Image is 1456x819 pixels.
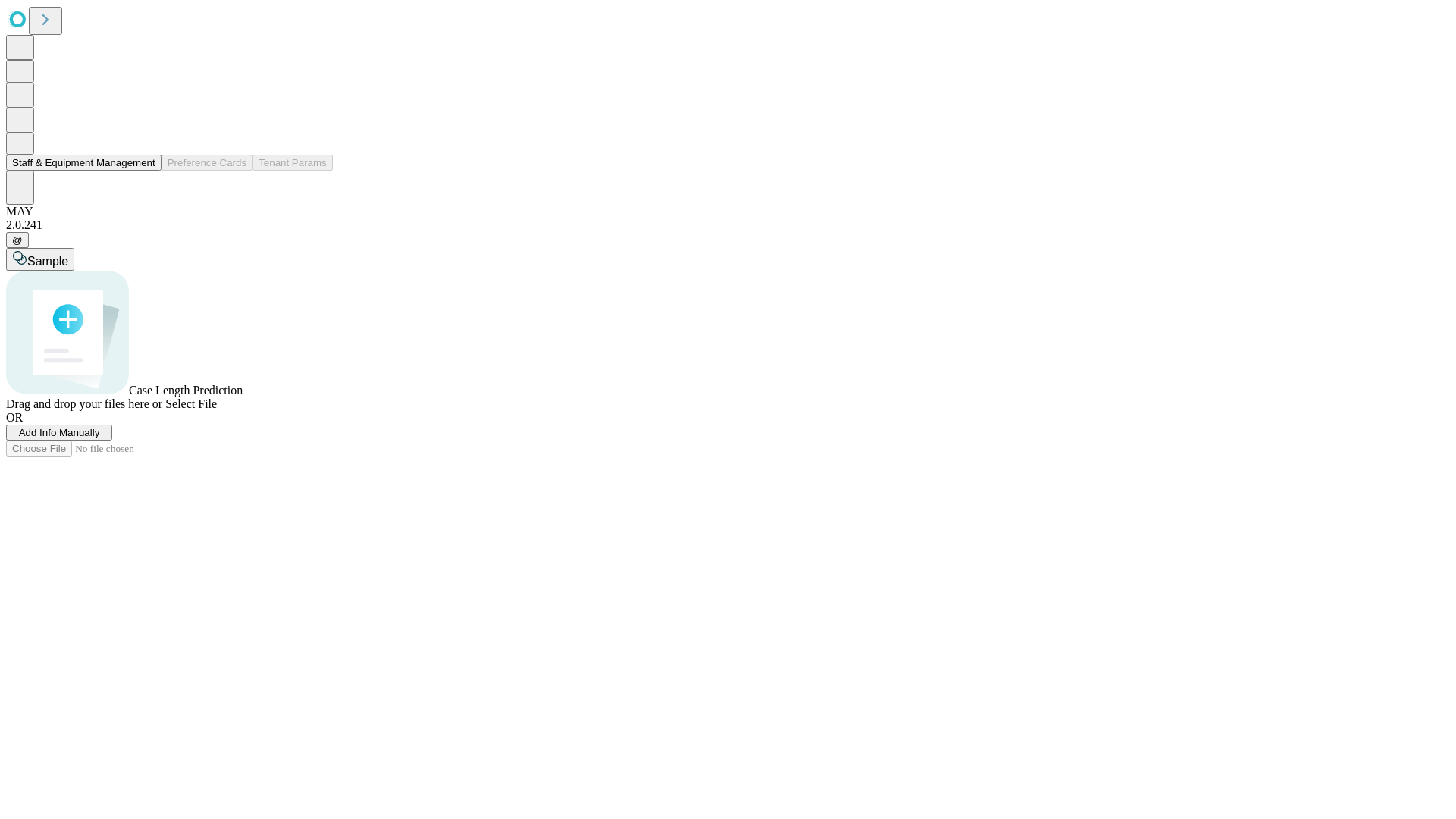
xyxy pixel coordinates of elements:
button: Sample [6,248,74,271]
span: @ [12,234,23,246]
div: MAY [6,205,1450,218]
div: 2.0.241 [6,218,1450,232]
span: Drag and drop your files here or [6,397,162,410]
button: @ [6,232,29,248]
span: Case Length Prediction [129,384,243,397]
button: Preference Cards [162,155,253,171]
span: Sample [27,255,68,268]
button: Add Info Manually [6,425,112,441]
span: Add Info Manually [19,427,100,438]
button: Staff & Equipment Management [6,155,162,171]
span: OR [6,411,23,424]
span: Select File [165,397,217,410]
button: Tenant Params [253,155,333,171]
